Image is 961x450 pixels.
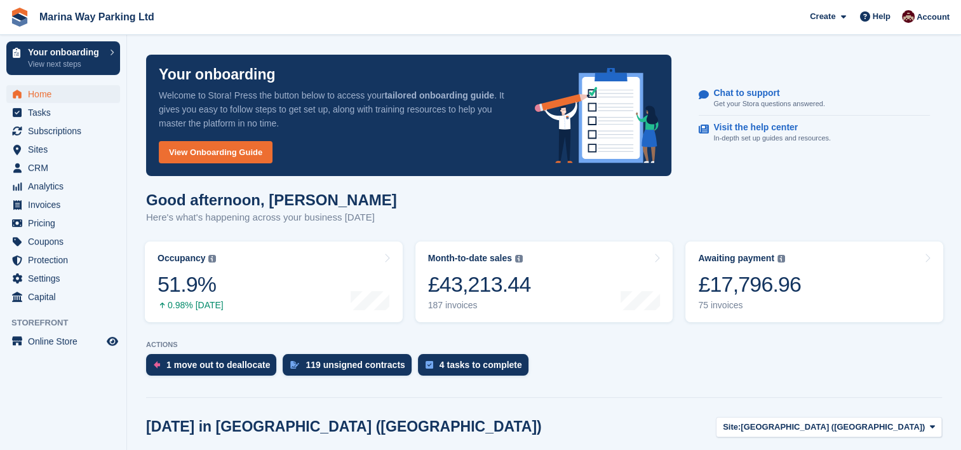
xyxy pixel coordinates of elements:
a: menu [6,177,120,195]
p: Visit the help center [713,122,821,133]
span: Account [917,11,950,24]
img: icon-info-grey-7440780725fd019a000dd9b08b2336e03edf1995a4989e88bcd33f0948082b44.svg [208,255,216,262]
a: menu [6,104,120,121]
p: Here's what's happening across your business [DATE] [146,210,397,225]
p: Get your Stora questions answered. [713,99,824,109]
img: Daniel Finn [902,10,915,23]
a: View Onboarding Guide [159,141,272,163]
strong: tailored onboarding guide [384,90,494,100]
a: menu [6,214,120,232]
a: menu [6,233,120,250]
span: Analytics [28,177,104,195]
a: Awaiting payment £17,796.96 75 invoices [685,242,943,322]
a: Preview store [105,334,120,349]
a: menu [6,251,120,269]
span: Help [873,10,890,23]
img: stora-icon-8386f47178a22dfd0bd8f6a31ec36ba5ce8667c1dd55bd0f319d3a0aa187defe.svg [10,8,29,27]
p: Welcome to Stora! Press the button below to access your . It gives you easy to follow steps to ge... [159,88,514,130]
div: Occupancy [158,253,205,264]
p: Chat to support [713,88,814,99]
span: Sites [28,140,104,158]
a: menu [6,122,120,140]
span: Tasks [28,104,104,121]
span: Storefront [11,317,126,329]
img: task-75834270c22a3079a89374b754ae025e5fb1db73e45f91037f5363f120a921f8.svg [426,361,433,369]
div: 51.9% [158,271,224,297]
a: Visit the help center In-depth set up guides and resources. [699,116,930,150]
div: Awaiting payment [698,253,774,264]
a: menu [6,140,120,158]
a: 119 unsigned contracts [283,354,417,382]
p: Your onboarding [28,48,104,57]
h1: Good afternoon, [PERSON_NAME] [146,191,397,208]
a: menu [6,332,120,350]
span: [GEOGRAPHIC_DATA] ([GEOGRAPHIC_DATA]) [741,421,925,433]
span: Create [810,10,835,23]
div: 187 invoices [428,300,531,311]
span: Settings [28,269,104,287]
a: Month-to-date sales £43,213.44 187 invoices [415,242,673,322]
div: £17,796.96 [698,271,801,297]
span: CRM [28,159,104,177]
span: Coupons [28,233,104,250]
p: In-depth set up guides and resources. [713,133,831,144]
p: View next steps [28,58,104,70]
a: menu [6,269,120,287]
div: Month-to-date sales [428,253,512,264]
img: icon-info-grey-7440780725fd019a000dd9b08b2336e03edf1995a4989e88bcd33f0948082b44.svg [777,255,785,262]
span: Capital [28,288,104,306]
a: Chat to support Get your Stora questions answered. [699,81,930,116]
div: 4 tasks to complete [440,360,522,370]
span: Protection [28,251,104,269]
div: 1 move out to deallocate [166,360,270,370]
img: contract_signature_icon-13c848040528278c33f63329250d36e43548de30e8caae1d1a13099fd9432cc5.svg [290,361,299,369]
div: £43,213.44 [428,271,531,297]
a: Your onboarding View next steps [6,41,120,75]
span: Invoices [28,196,104,214]
img: onboarding-info-6c161a55d2c0e0a8cae90662b2fe09162a5109e8cc188191df67fb4f79e88e88.svg [535,68,659,163]
span: Online Store [28,332,104,350]
span: Pricing [28,214,104,232]
a: menu [6,85,120,103]
span: Site: [723,421,741,433]
img: icon-info-grey-7440780725fd019a000dd9b08b2336e03edf1995a4989e88bcd33f0948082b44.svg [515,255,523,262]
p: Your onboarding [159,67,276,82]
p: ACTIONS [146,341,942,349]
div: 119 unsigned contracts [306,360,405,370]
a: Marina Way Parking Ltd [34,6,159,27]
div: 75 invoices [698,300,801,311]
a: 1 move out to deallocate [146,354,283,382]
a: menu [6,159,120,177]
button: Site: [GEOGRAPHIC_DATA] ([GEOGRAPHIC_DATA]) [716,417,942,438]
h2: [DATE] in [GEOGRAPHIC_DATA] ([GEOGRAPHIC_DATA]) [146,418,542,435]
span: Subscriptions [28,122,104,140]
a: menu [6,288,120,306]
span: Home [28,85,104,103]
a: Occupancy 51.9% 0.98% [DATE] [145,242,403,322]
img: move_outs_to_deallocate_icon-f764333ba52eb49d3ac5e1228854f67142a1ed5810a6f6cc68b1a99e826820c5.svg [154,361,160,369]
a: 4 tasks to complete [418,354,535,382]
div: 0.98% [DATE] [158,300,224,311]
a: menu [6,196,120,214]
